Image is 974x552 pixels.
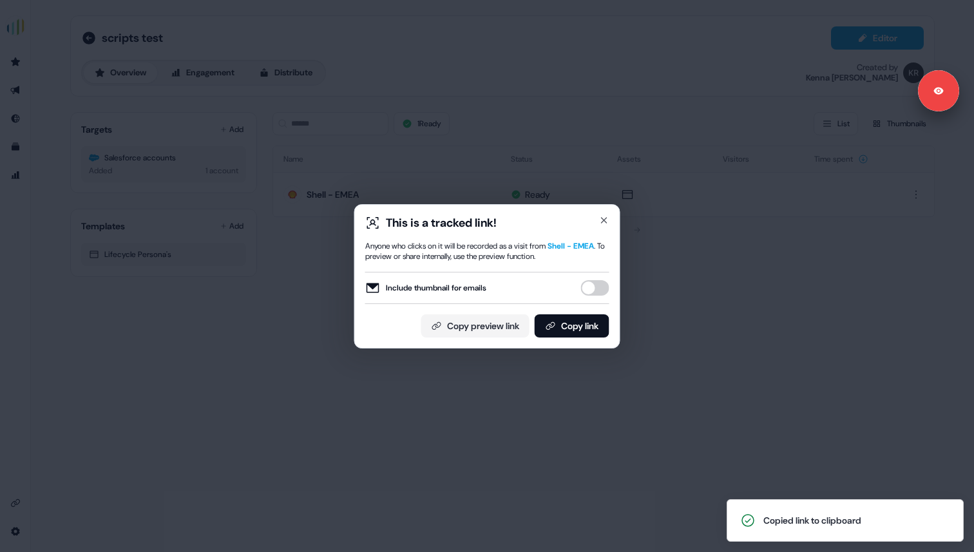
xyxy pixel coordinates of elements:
[548,241,594,251] span: Shell - EMEA
[763,514,861,527] div: Copied link to clipboard
[535,314,609,338] button: Copy link
[365,280,486,296] label: Include thumbnail for emails
[421,314,530,338] button: Copy preview link
[365,241,609,262] div: Anyone who clicks on it will be recorded as a visit from . To preview or share internally, use th...
[386,215,497,231] div: This is a tracked link!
